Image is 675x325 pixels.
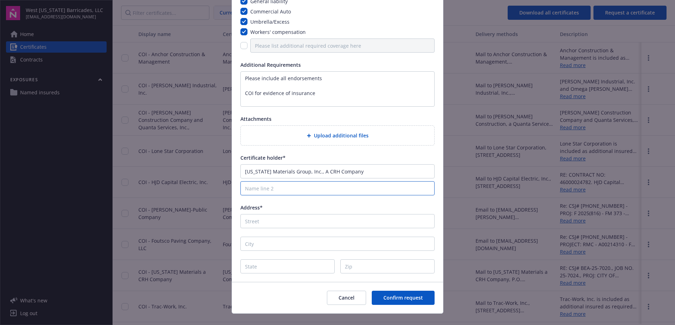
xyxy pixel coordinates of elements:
[250,39,435,53] input: Please list additional required coverage here
[340,259,435,273] input: Zip
[240,181,435,195] input: Name line 2
[339,294,354,301] span: Cancel
[250,18,289,25] span: Umbrella/Excess
[240,259,335,273] input: State
[250,8,291,15] span: Commercial Auto
[240,71,435,107] textarea: Please include all endorsements COI for evidence of insurance
[314,132,369,139] span: Upload additional files
[240,116,271,122] span: Attachments
[372,291,435,305] button: Confirm request
[240,214,435,228] input: Street
[240,154,286,161] span: Certificate holder*
[327,291,366,305] button: Cancel
[250,29,306,35] span: Workers' compensation
[240,61,301,68] span: Additional Requirements
[240,237,435,251] input: City
[383,294,423,301] span: Confirm request
[240,164,435,178] input: Name line 1
[240,125,435,146] div: Upload additional files
[240,204,263,211] span: Address*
